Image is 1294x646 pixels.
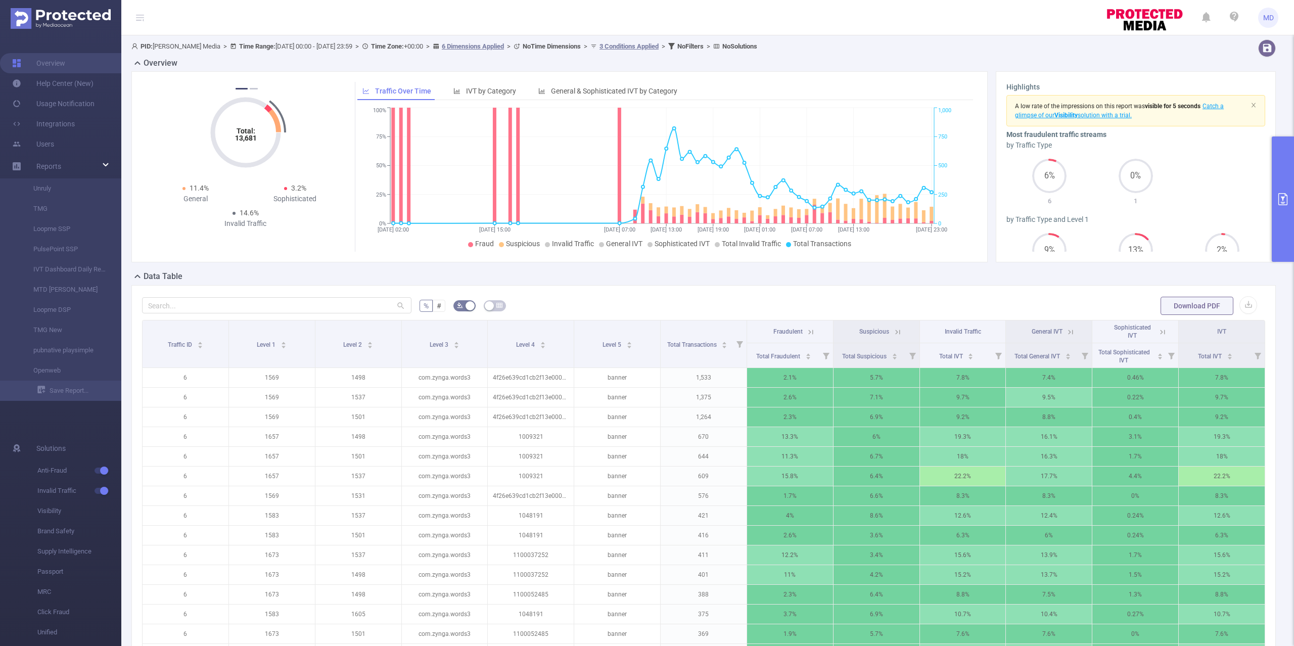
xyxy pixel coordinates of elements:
[1179,407,1265,427] p: 9.2%
[540,344,545,347] i: icon: caret-down
[604,226,635,233] tspan: [DATE] 07:00
[1119,172,1153,180] span: 0%
[229,407,315,427] p: 1569
[281,344,287,347] i: icon: caret-down
[920,427,1006,446] p: 19.3%
[488,407,574,427] p: 4f26e639cd1cb2f13e00000e
[655,240,710,248] span: Sophisticated IVT
[402,388,488,407] p: com.zynga.words3
[375,87,431,95] span: Traffic Over Time
[1098,349,1150,364] span: Total Sophisticated IVT
[315,368,401,387] p: 1498
[1014,353,1061,360] span: Total General IVT
[1092,506,1178,525] p: 0.24%
[938,108,951,114] tspan: 1,000
[315,427,401,446] p: 1498
[1092,467,1178,486] p: 4.4%
[540,340,546,346] div: Sort
[12,53,65,73] a: Overview
[488,388,574,407] p: 4f26e639cd1cb2f13e00000e
[1251,102,1257,108] i: icon: close
[1263,8,1274,28] span: MD
[1205,246,1239,254] span: 2%
[1251,100,1257,111] button: icon: close
[1065,352,1071,358] div: Sort
[143,467,228,486] p: 6
[143,545,228,565] p: 6
[229,526,315,545] p: 1583
[920,506,1006,525] p: 12.6%
[920,526,1006,545] p: 6.3%
[235,134,256,142] tspan: 13,681
[747,486,833,505] p: 1.7%
[538,87,545,95] i: icon: bar-chart
[240,209,259,217] span: 14.6%
[1161,297,1233,315] button: Download PDF
[453,87,460,95] i: icon: bar-chart
[36,162,61,170] span: Reports
[747,368,833,387] p: 2.1%
[479,226,511,233] tspan: [DATE] 15:00
[367,340,373,343] i: icon: caret-up
[574,467,660,486] p: banner
[143,368,228,387] p: 6
[488,368,574,387] p: 4f26e639cd1cb2f13e00000e
[1092,368,1178,387] p: 0.46%
[315,467,401,486] p: 1537
[834,506,919,525] p: 8.6%
[239,42,275,50] b: Time Range:
[143,486,228,505] p: 6
[892,355,898,358] i: icon: caret-down
[661,486,747,505] p: 576
[744,226,775,233] tspan: [DATE] 01:00
[402,486,488,505] p: com.zynga.words3
[834,427,919,446] p: 6%
[1114,324,1151,339] span: Sophisticated IVT
[1164,343,1178,367] i: Filter menu
[402,407,488,427] p: com.zynga.words3
[402,427,488,446] p: com.zynga.words3
[315,526,401,545] p: 1501
[131,43,141,50] i: icon: user
[1092,427,1178,446] p: 3.1%
[1179,467,1265,486] p: 22.2%
[144,270,182,283] h2: Data Table
[20,259,109,280] a: IVT Dashboard Daily Report
[1092,388,1178,407] p: 0.22%
[20,219,109,239] a: Loopme SSP
[37,481,121,501] span: Invalid Traffic
[626,340,632,346] div: Sort
[1092,447,1178,466] p: 1.7%
[677,42,704,50] b: No Filters
[1015,103,1132,110] span: A low rate of the impressions on this report
[920,388,1006,407] p: 9.7%
[196,218,295,229] div: Invalid Traffic
[315,506,401,525] p: 1537
[1006,467,1092,486] p: 17.7%
[143,447,228,466] p: 6
[143,526,228,545] p: 6
[281,340,287,346] div: Sort
[819,343,833,367] i: Filter menu
[11,8,111,29] img: Protected Media
[36,438,66,458] span: Solutions
[466,87,516,95] span: IVT by Category
[661,388,747,407] p: 1,375
[574,506,660,525] p: banner
[437,302,441,310] span: #
[661,467,747,486] p: 609
[773,328,803,335] span: Fraudulent
[1006,140,1265,151] div: by Traffic Type
[722,42,757,50] b: No Solutions
[371,42,404,50] b: Time Zone:
[1078,343,1092,367] i: Filter menu
[229,545,315,565] p: 1673
[281,340,287,343] i: icon: caret-up
[352,42,362,50] span: >
[402,467,488,486] p: com.zynga.words3
[143,388,228,407] p: 6
[402,447,488,466] p: com.zynga.words3
[402,506,488,525] p: com.zynga.words3
[667,341,718,348] span: Total Transactions
[20,320,109,340] a: TMG New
